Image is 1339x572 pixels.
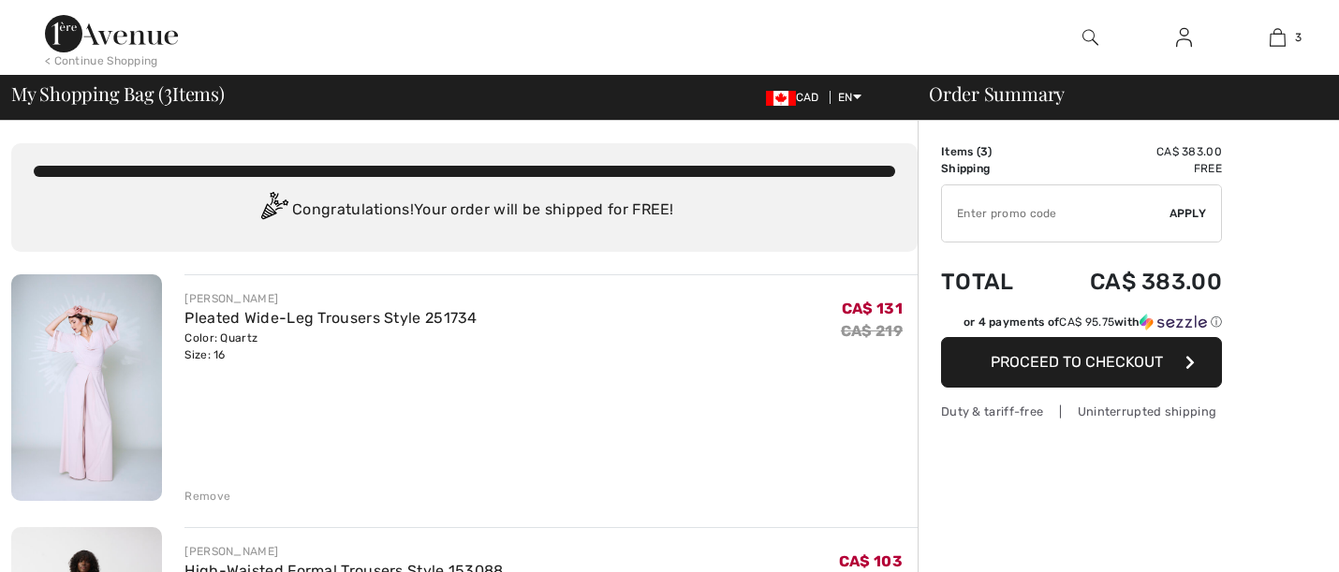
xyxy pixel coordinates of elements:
[906,84,1328,103] div: Order Summary
[980,145,988,158] span: 3
[34,192,895,229] div: Congratulations! Your order will be shipped for FREE!
[991,353,1163,371] span: Proceed to Checkout
[164,80,172,104] span: 3
[45,15,178,52] img: 1ère Avenue
[1140,314,1207,330] img: Sezzle
[184,290,477,307] div: [PERSON_NAME]
[941,143,1040,160] td: Items ( )
[1040,160,1222,177] td: Free
[941,160,1040,177] td: Shipping
[1231,26,1323,49] a: 3
[941,314,1222,337] div: or 4 payments ofCA$ 95.75withSezzle Click to learn more about Sezzle
[11,84,225,103] span: My Shopping Bag ( Items)
[839,552,903,570] span: CA$ 103
[1040,143,1222,160] td: CA$ 383.00
[1176,26,1192,49] img: My Info
[184,543,503,560] div: [PERSON_NAME]
[1059,315,1114,329] span: CA$ 95.75
[184,488,230,505] div: Remove
[255,192,292,229] img: Congratulation2.svg
[842,300,903,317] span: CA$ 131
[964,314,1222,330] div: or 4 payments of with
[941,337,1222,388] button: Proceed to Checkout
[841,322,903,340] s: CA$ 219
[1082,26,1098,49] img: search the website
[766,91,796,106] img: Canadian Dollar
[184,309,477,327] a: Pleated Wide-Leg Trousers Style 251734
[1161,26,1207,50] a: Sign In
[1040,250,1222,314] td: CA$ 383.00
[1170,205,1207,222] span: Apply
[941,250,1040,314] td: Total
[184,330,477,363] div: Color: Quartz Size: 16
[942,185,1170,242] input: Promo code
[1295,29,1302,46] span: 3
[941,403,1222,420] div: Duty & tariff-free | Uninterrupted shipping
[45,52,158,69] div: < Continue Shopping
[1270,26,1286,49] img: My Bag
[766,91,827,104] span: CAD
[11,274,162,501] img: Pleated Wide-Leg Trousers Style 251734
[838,91,861,104] span: EN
